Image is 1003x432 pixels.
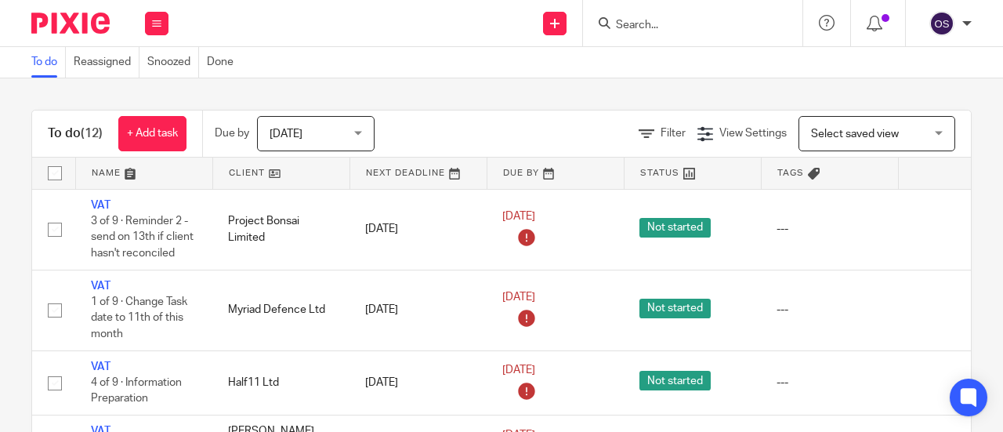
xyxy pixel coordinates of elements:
[81,127,103,140] span: (12)
[118,116,186,151] a: + Add task
[207,47,241,78] a: Done
[91,361,110,372] a: VAT
[777,375,882,390] div: ---
[349,189,487,270] td: [DATE]
[502,211,535,222] span: [DATE]
[91,216,194,259] span: 3 of 9 · Reminder 2 - send on 13th if client hasn't reconciled
[212,189,349,270] td: Project Bonsai Limited
[349,270,487,350] td: [DATE]
[349,350,487,415] td: [DATE]
[215,125,249,141] p: Due by
[91,281,110,292] a: VAT
[212,270,349,350] td: Myriad Defence Ltd
[212,350,349,415] td: Half11 Ltd
[811,129,899,140] span: Select saved view
[502,292,535,303] span: [DATE]
[639,299,711,318] span: Not started
[147,47,199,78] a: Snoozed
[91,377,182,405] span: 4 of 9 · Information Preparation
[719,128,787,139] span: View Settings
[639,371,711,390] span: Not started
[31,13,110,34] img: Pixie
[777,221,882,237] div: ---
[74,47,139,78] a: Reassigned
[777,302,882,318] div: ---
[31,47,66,78] a: To do
[270,129,302,140] span: [DATE]
[777,169,804,177] span: Tags
[91,296,187,339] span: 1 of 9 · Change Task date to 11th of this month
[91,200,110,211] a: VAT
[929,11,954,36] img: svg%3E
[639,218,711,238] span: Not started
[48,125,103,142] h1: To do
[614,19,755,33] input: Search
[502,365,535,376] span: [DATE]
[661,128,686,139] span: Filter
